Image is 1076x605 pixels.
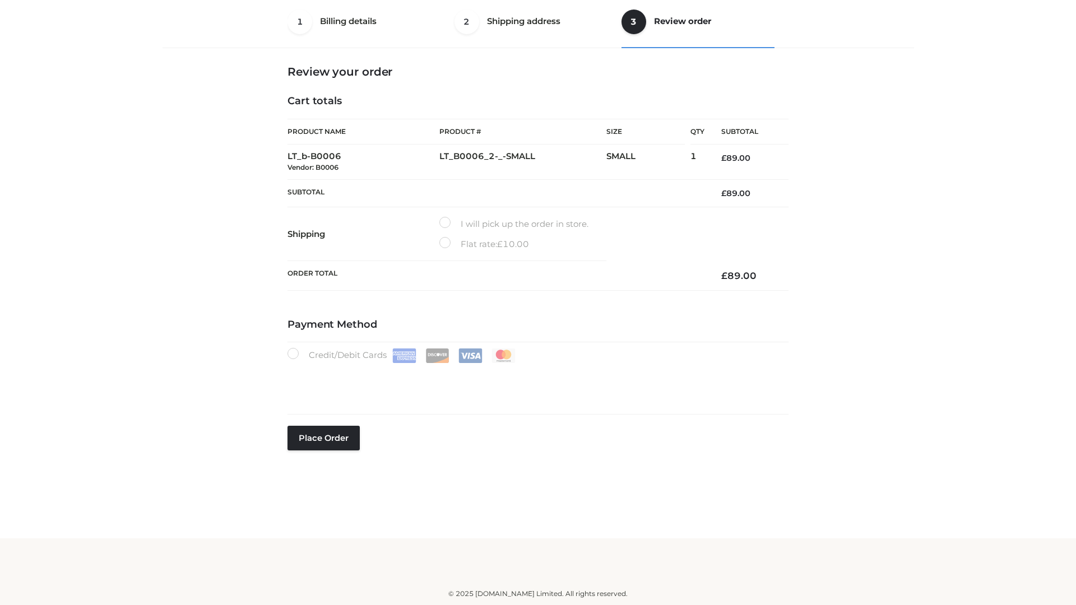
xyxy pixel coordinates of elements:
span: £ [721,153,726,163]
h4: Cart totals [287,95,789,108]
bdi: 10.00 [497,239,529,249]
td: LT_B0006_2-_-SMALL [439,145,606,180]
h3: Review your order [287,65,789,78]
bdi: 89.00 [721,188,750,198]
h4: Payment Method [287,319,789,331]
th: Product # [439,119,606,145]
td: LT_b-B0006 [287,145,439,180]
span: £ [721,270,727,281]
button: Place order [287,426,360,450]
span: £ [497,239,503,249]
td: 1 [690,145,704,180]
label: I will pick up the order in store. [439,217,588,231]
th: Subtotal [287,179,704,207]
bdi: 89.00 [721,270,757,281]
label: Flat rate: [439,237,529,252]
td: SMALL [606,145,690,180]
span: £ [721,188,726,198]
th: Qty [690,119,704,145]
div: © 2025 [DOMAIN_NAME] Limited. All rights reserved. [166,588,910,599]
bdi: 89.00 [721,153,750,163]
label: Credit/Debit Cards [287,348,517,363]
img: Mastercard [491,348,516,363]
th: Subtotal [704,119,789,145]
small: Vendor: B0006 [287,163,338,171]
th: Product Name [287,119,439,145]
img: Discover [425,348,449,363]
th: Shipping [287,207,439,261]
img: Amex [392,348,416,363]
iframe: Secure payment input frame [285,361,786,402]
th: Order Total [287,261,704,291]
th: Size [606,119,685,145]
img: Visa [458,348,483,363]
